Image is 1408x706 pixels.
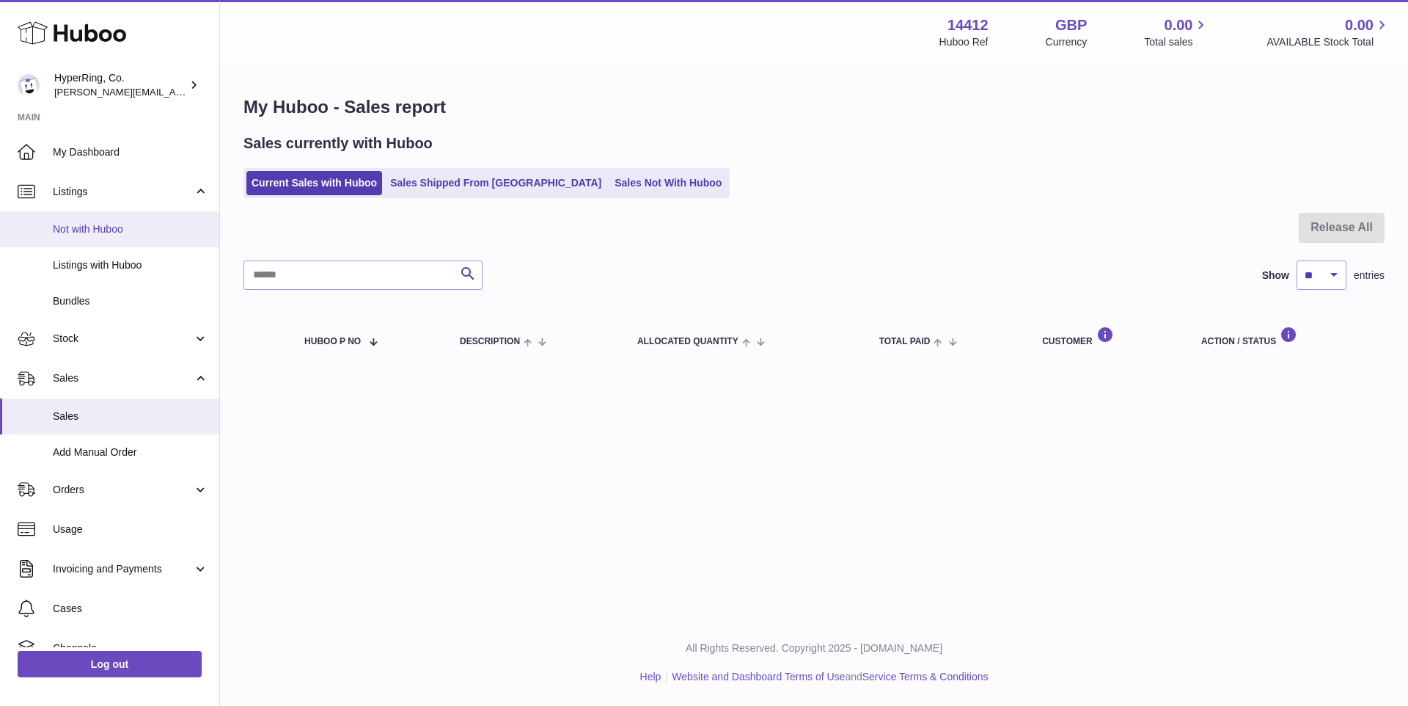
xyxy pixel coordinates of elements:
[53,258,208,272] span: Listings with Huboo
[1144,15,1209,49] a: 0.00 Total sales
[53,371,193,385] span: Sales
[1266,35,1390,49] span: AVAILABLE Stock Total
[385,171,606,195] a: Sales Shipped From [GEOGRAPHIC_DATA]
[637,337,738,346] span: ALLOCATED Quantity
[1144,35,1209,49] span: Total sales
[879,337,931,346] span: Total paid
[246,171,382,195] a: Current Sales with Huboo
[53,562,193,576] span: Invoicing and Payments
[53,523,208,536] span: Usage
[939,35,989,49] div: Huboo Ref
[304,337,361,346] span: Huboo P no
[640,671,661,683] a: Help
[232,641,1396,655] p: All Rights Reserved. Copyright 2025 - [DOMAIN_NAME]
[53,445,208,459] span: Add Manual Order
[18,74,40,96] img: yoonil.choi@hyperring.co
[53,641,208,655] span: Channels
[53,483,193,497] span: Orders
[53,145,208,159] span: My Dashboard
[18,651,202,677] a: Log out
[1055,15,1087,35] strong: GBP
[1266,15,1390,49] a: 0.00 AVAILABLE Stock Total
[1042,327,1172,346] div: Customer
[53,222,208,236] span: Not with Huboo
[53,294,208,308] span: Bundles
[53,602,208,616] span: Cases
[609,171,727,195] a: Sales Not With Huboo
[1201,327,1370,346] div: Action / Status
[672,671,845,683] a: Website and Dashboard Terms of Use
[862,671,989,683] a: Service Terms & Conditions
[53,410,208,423] span: Sales
[460,337,520,346] span: Description
[667,670,988,684] li: and
[54,86,294,98] span: [PERSON_NAME][EMAIL_ADDRESS][DOMAIN_NAME]
[243,134,433,153] h2: Sales currently with Huboo
[1165,15,1193,35] span: 0.00
[1262,269,1289,283] label: Show
[53,332,193,346] span: Stock
[54,71,186,99] div: HyperRing, Co.
[1345,15,1374,35] span: 0.00
[1046,35,1088,49] div: Currency
[243,95,1385,119] h1: My Huboo - Sales report
[53,185,193,199] span: Listings
[947,15,989,35] strong: 14412
[1354,269,1385,283] span: entries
